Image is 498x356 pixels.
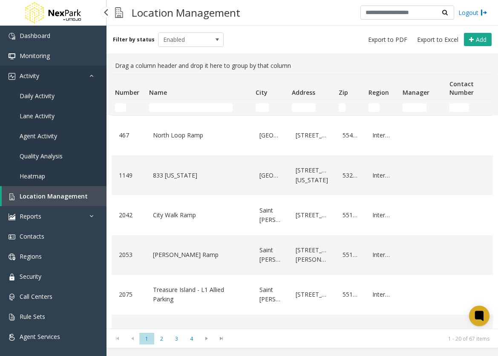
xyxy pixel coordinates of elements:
span: Security [20,272,41,280]
span: Reports [20,212,41,220]
span: Page 2 [154,333,169,344]
td: Address Filter [288,100,335,115]
span: Call Centers [20,292,52,301]
td: Manager Filter [399,100,446,115]
a: Treasure Island - L1 Allied Parking [151,283,247,306]
img: 'icon' [9,314,15,321]
input: Region Filter [368,103,380,112]
a: Saint [PERSON_NAME] [257,243,283,267]
span: Dashboard [20,32,50,40]
img: 'icon' [9,193,15,200]
span: Region [368,88,389,96]
input: Contact Number Filter [449,103,469,112]
span: Regions [20,252,42,260]
span: Page 1 [139,333,154,344]
input: Zip Filter [339,103,345,112]
div: Drag a column header and drop it here to group by that column [112,58,493,74]
a: Interstate [370,288,394,301]
input: Address Filter [292,103,316,112]
a: 1149 [117,169,141,182]
a: 2120 [117,328,141,341]
img: 'icon' [9,73,15,80]
span: Enabled [158,33,210,47]
input: Number Filter [115,103,126,112]
a: 2042 [117,208,141,222]
a: [STREET_ADDRESS] [294,208,330,222]
img: 'icon' [9,334,15,341]
a: Location Management [2,186,107,206]
span: Zip [339,88,348,96]
a: 55401 [340,128,360,142]
img: 'icon' [9,233,15,240]
a: Interstate [370,208,394,222]
a: 55401 [340,328,360,341]
button: Export to Excel [414,34,462,46]
span: Daily Activity [20,92,55,100]
span: Address [292,88,315,96]
span: Agent Services [20,333,60,341]
span: Export to PDF [368,35,407,44]
a: [STREET_ADDRESS] [294,288,330,301]
a: 833 [US_STATE] [151,169,247,182]
a: Saint [PERSON_NAME] [257,204,283,227]
a: Interstate [370,128,394,142]
a: 55101 [340,248,360,262]
span: Go to the next page [199,333,214,344]
span: Contact Number [449,80,474,96]
span: Page 3 [169,333,184,344]
img: 'icon' [9,294,15,301]
img: pageIcon [115,2,123,23]
span: Monitoring [20,52,50,60]
a: Interstate [370,328,394,341]
a: City Walk Ramp [151,208,247,222]
img: logout [481,8,487,17]
a: [GEOGRAPHIC_DATA] [257,128,283,142]
a: Interstate [370,248,394,262]
img: 'icon' [9,213,15,220]
span: Page 4 [184,333,199,344]
span: Heatmap [20,172,45,180]
a: Saint [PERSON_NAME] [257,283,283,306]
a: [STREET_ADDRESS][US_STATE] [294,163,330,187]
span: Go to the next page [201,335,212,342]
a: North Loop Ramp [151,128,247,142]
span: Add [476,35,486,44]
span: Location Management [20,192,88,200]
td: Zip Filter [335,100,365,115]
a: [PERSON_NAME] Ramp [151,248,247,262]
span: Quality Analysis [20,152,63,160]
input: Manager Filter [403,103,426,112]
span: Name [149,88,167,96]
a: 53202 [340,169,360,182]
a: [GEOGRAPHIC_DATA] [257,328,283,341]
label: Filter by status [113,36,155,44]
span: City [256,88,268,96]
a: 55101 [340,208,360,222]
span: Activity [20,72,39,80]
span: Contacts [20,232,44,240]
a: [STREET_ADDRESS][PERSON_NAME] [294,243,330,267]
img: 'icon' [9,274,15,280]
a: Logout [458,8,487,17]
td: City Filter [252,100,288,115]
td: Name Filter [146,100,252,115]
a: 467 [117,128,141,142]
input: City Filter [256,103,269,112]
span: Go to the last page [216,335,227,342]
span: Number [115,88,139,96]
kendo-pager-info: 1 - 20 of 67 items [234,335,489,342]
button: Add [464,33,492,47]
div: Data table [107,74,498,329]
span: Rule Sets [20,312,45,321]
span: Manager [403,88,429,96]
button: Export to PDF [365,34,411,46]
span: Agent Activity [20,132,57,140]
a: [GEOGRAPHIC_DATA] [257,169,283,182]
a: Designer [GEOGRAPHIC_DATA] [151,328,247,341]
a: Interstate [370,169,394,182]
a: [STREET_ADDRESS] [294,328,330,341]
td: Region Filter [365,100,399,115]
h3: Location Management [127,2,245,23]
img: 'icon' [9,53,15,60]
img: 'icon' [9,33,15,40]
